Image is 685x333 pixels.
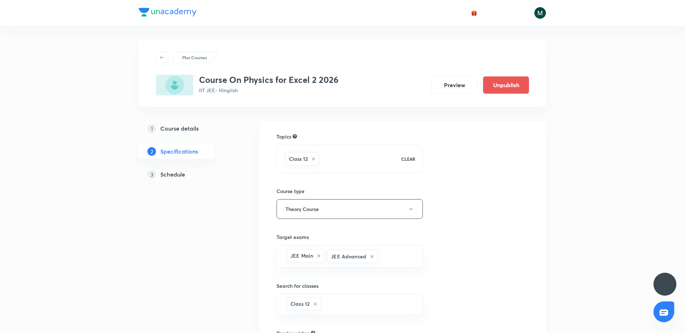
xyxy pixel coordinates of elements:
button: avatar [468,7,480,19]
h6: JEE Advanced [331,253,366,260]
h6: Course type [277,187,423,195]
h5: Course details [160,124,199,133]
img: ttu [661,280,669,289]
p: 1 [147,124,156,133]
img: Milind Shahare [534,7,546,19]
p: IIT JEE • Hinglish [199,86,339,94]
div: Search for topics [293,133,297,140]
a: 1Course details [139,121,236,136]
p: 3 [147,170,156,179]
h3: Course On Physics for Excel 2 2026 [199,75,339,85]
h6: Class 12 [289,155,308,163]
button: Preview [431,76,477,94]
img: 497759FF-BFF0-4295-BB69-8E31CCDA0F7D_plus.png [156,75,193,95]
h6: Class 12 [290,300,310,308]
h5: Schedule [160,170,185,179]
h6: Search for classes [277,282,423,290]
h5: Specifications [160,147,198,156]
button: Open [419,304,420,305]
button: Theory Course [277,199,423,219]
a: Company Logo [139,8,197,18]
p: CLEAR [401,156,415,162]
p: Plus Courses [182,54,207,61]
button: Open [419,256,420,257]
h6: Topics [277,133,291,140]
img: Company Logo [139,8,197,17]
a: 3Schedule [139,167,236,182]
button: Unpublish [483,76,529,94]
img: avatar [471,10,477,16]
p: 2 [147,147,156,156]
h6: JEE Main [290,252,313,259]
h6: Target exams [277,233,423,241]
